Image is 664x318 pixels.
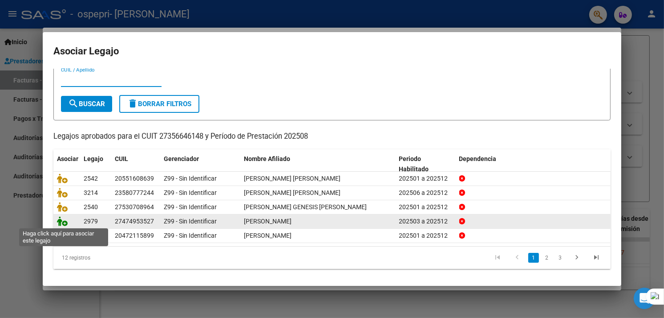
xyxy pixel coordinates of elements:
h2: Asociar Legajo [53,43,611,60]
datatable-header-cell: Nombre Afiliado [240,149,396,179]
span: Asociar [57,155,78,162]
div: 23580777244 [115,188,154,198]
a: 2 [542,253,552,263]
datatable-header-cell: Gerenciador [160,149,240,179]
span: Legajo [84,155,103,162]
a: 1 [528,253,539,263]
a: go to next page [568,253,585,263]
datatable-header-cell: Periodo Habilitado [396,149,456,179]
span: Z99 - Sin Identificar [164,189,217,196]
div: 12 registros [53,247,163,269]
button: Borrar Filtros [119,95,199,113]
span: Nombre Afiliado [244,155,290,162]
span: Gerenciador [164,155,199,162]
span: BARROS GENESIS CAMILA [244,203,367,211]
span: VALDEBENITO SIMON JEREMIAS [244,175,340,182]
span: 2176 [84,232,98,239]
div: 202503 a 202512 [399,216,452,227]
span: Z99 - Sin Identificar [164,218,217,225]
span: Z99 - Sin Identificar [164,175,217,182]
span: Z99 - Sin Identificar [164,232,217,239]
span: 3214 [84,189,98,196]
div: 27474953527 [115,216,154,227]
div: 20551608639 [115,173,154,184]
div: 20472115899 [115,231,154,241]
a: 3 [555,253,566,263]
span: Borrar Filtros [127,100,191,108]
span: Buscar [68,100,105,108]
span: ROMERO HIREÑA ELIEL [244,218,292,225]
div: 202501 a 202512 [399,231,452,241]
a: go to last page [588,253,605,263]
div: 202506 a 202512 [399,188,452,198]
span: NIEVAS EMILIO LAUTARO [244,232,292,239]
p: Legajos aprobados para el CUIT 27356646148 y Período de Prestación 202508 [53,131,611,142]
span: Periodo Habilitado [399,155,429,173]
li: page 1 [527,250,540,265]
datatable-header-cell: Legajo [80,149,111,179]
span: 2540 [84,203,98,211]
span: PEREZ IVANNA CATALINA [244,189,340,196]
datatable-header-cell: Asociar [53,149,80,179]
span: Z99 - Sin Identificar [164,203,217,211]
div: 202501 a 202512 [399,173,452,184]
span: 2979 [84,218,98,225]
button: Buscar [61,96,112,112]
mat-icon: delete [127,98,138,109]
a: go to first page [489,253,506,263]
mat-icon: search [68,98,79,109]
div: Open Intercom Messenger [634,288,655,309]
li: page 3 [554,250,567,265]
span: CUIL [115,155,128,162]
span: 2542 [84,175,98,182]
li: page 2 [540,250,554,265]
span: Dependencia [459,155,497,162]
datatable-header-cell: CUIL [111,149,160,179]
div: 27530708964 [115,202,154,212]
div: 202501 a 202512 [399,202,452,212]
datatable-header-cell: Dependencia [456,149,611,179]
a: go to previous page [509,253,526,263]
